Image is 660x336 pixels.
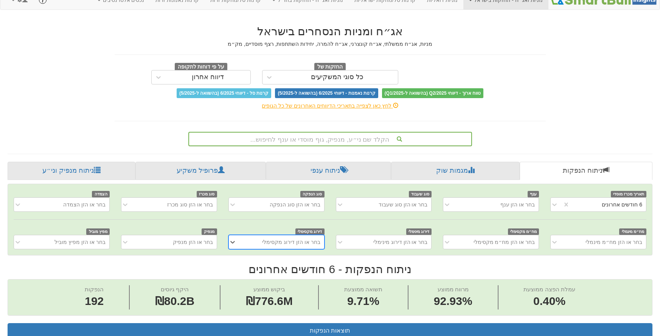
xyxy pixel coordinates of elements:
h2: ניתוח הנפקות - 6 חודשים אחרונים [8,263,652,275]
span: 92.93% [434,293,472,309]
div: בחר או הזן ענף [500,201,535,208]
div: 6 חודשים אחרונים [602,201,642,208]
div: לחץ כאן לצפייה בתאריכי הדיווחים האחרונים של כל הגופים [109,102,551,109]
span: 192 [85,293,104,309]
span: קרנות נאמנות - דיווחי 6/2025 (בהשוואה ל-5/2025) [275,88,378,98]
span: הצמדה [92,191,110,197]
span: דירוג מקסימלי [295,228,325,235]
span: סוג מכרז [197,191,217,197]
div: בחר או הזן סוג שעבוד [379,201,428,208]
a: פרופיל משקיע [135,162,266,180]
span: 9.71% [344,293,382,309]
h2: אג״ח ומניות הנסחרים בישראל [115,25,546,38]
div: בחר או הזן סוג הנפקה [270,201,320,208]
a: מגמות שוק [391,162,519,180]
span: מנפיק [202,228,217,235]
span: טווח ארוך - דיווחי Q2/2025 (בהשוואה ל-Q1/2025) [382,88,483,98]
div: בחר או הזן הצמדה [63,201,106,208]
h3: תוצאות הנפקות [14,327,646,334]
span: דירוג מינימלי [406,228,432,235]
span: מח״מ מקסימלי [508,228,539,235]
div: בחר או הזן מח״מ מינמלי [585,238,642,246]
h5: מניות, אג״ח ממשלתי, אג״ח קונצרני, אג״ח להמרה, יחידות השתתפות, רצף מוסדיים, מק״מ [115,41,546,47]
span: ביקוש ממוצע [253,286,285,292]
span: מח״מ מינמלי [619,228,646,235]
span: סוג הנפקה [300,191,325,197]
span: היקף גיוסים [161,286,189,292]
span: על פי דוחות לתקופה [175,63,227,71]
a: ניתוח הנפקות [520,162,652,180]
span: הנפקות [85,286,104,292]
div: בחר או הזן סוג מכרז [167,201,213,208]
div: הקלד שם ני״ע, מנפיק, גוף מוסדי או ענף לחיפוש... [189,133,471,145]
span: ₪776.6M [246,295,293,307]
div: בחר או הזן דירוג מקסימלי [262,238,320,246]
a: ניתוח מנפיק וני״ע [8,162,135,180]
a: ניתוח ענפי [266,162,391,180]
span: קרנות סל - דיווחי 6/2025 (בהשוואה ל-5/2025) [177,88,271,98]
span: מרווח ממוצע [438,286,469,292]
span: תשואה ממוצעת [344,286,382,292]
span: מפיץ מוביל [86,228,110,235]
span: ₪80.2B [155,295,194,307]
span: 0.40% [523,293,575,309]
span: החזקות של [314,63,346,71]
span: עמלת הפצה ממוצעת [523,286,575,292]
div: בחר או הזן מנפיק [173,238,213,246]
div: בחר או הזן מפיץ מוביל [54,238,106,246]
span: ענף [528,191,539,197]
div: בחר או הזן מח״מ מקסימלי [474,238,535,246]
div: בחר או הזן דירוג מינימלי [373,238,428,246]
span: סוג שעבוד [409,191,432,197]
span: תאריך מכרז מוסדי [611,191,646,197]
div: כל סוגי המשקיעים [311,73,363,81]
div: דיווח אחרון [192,73,224,81]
